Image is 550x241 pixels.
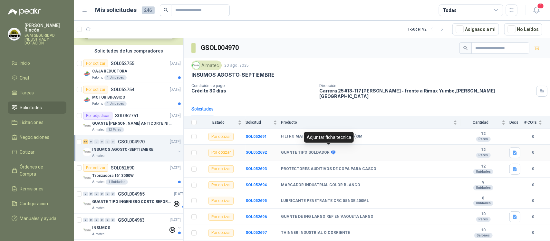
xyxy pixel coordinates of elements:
div: 0 [83,192,88,196]
p: Almatec [92,127,104,132]
a: Configuración [8,198,66,210]
b: 0 [524,182,542,188]
p: Almatec [92,206,104,211]
a: Remisiones [8,183,66,195]
button: No Leídos [504,23,542,35]
div: 0 [94,218,99,222]
img: Company Logo [83,122,91,130]
b: 12 [461,148,506,153]
img: Company Logo [83,200,91,208]
th: # COTs [524,116,550,129]
div: Por cotizar [208,181,234,189]
div: Unidades [473,185,493,190]
div: Por cotizar [208,213,234,221]
th: Producto [281,116,461,129]
b: SOL052692 [246,150,267,155]
div: Por cotizar [83,164,108,172]
p: GSOL004965 [118,192,145,196]
div: 15 [83,140,88,144]
p: 20 ago, 2025 [224,63,249,69]
b: MARCADOR INDUSTRIAL COLOR BLANCO [281,183,360,188]
div: 0 [111,192,115,196]
img: Company Logo [83,96,91,104]
b: FILTRO MAT PARTICULADO (P100-2097)3M [281,134,362,139]
p: GSOL004970 [118,140,145,144]
a: 0 0 0 0 0 0 GSOL004965[DATE] Company LogoGUANTE TIPO INGENIERO CORTO REFORZADOAlmatec [83,190,186,211]
b: 10 [461,212,506,217]
p: BGM SEGURIDAD INDUSTRIAL Y DOTACIÓN [24,34,66,45]
div: Por cotizar [208,165,234,173]
p: Patojito [92,101,103,106]
img: Company Logo [83,227,91,234]
p: SOL052754 [111,87,134,92]
img: Company Logo [83,148,91,156]
div: 0 [89,140,93,144]
div: 0 [100,218,104,222]
p: Patojito [92,75,103,80]
a: Licitaciones [8,116,66,129]
button: Asignado a mi [452,23,499,35]
p: [DATE] [174,191,185,197]
p: MOTOR BIFASICO [92,94,125,101]
p: Crédito 30 días [191,88,314,93]
div: Almatec [191,61,222,70]
div: Pares [476,153,491,158]
a: Inicio [8,57,66,69]
p: Almatec [92,153,104,159]
b: 9 [461,180,506,185]
img: Company Logo [83,70,91,78]
b: 0 [524,230,542,236]
img: Logo peakr [8,8,41,15]
span: Solicitudes [20,104,42,111]
b: SOL052697 [246,230,267,235]
a: Negociaciones [8,131,66,143]
span: # COTs [524,120,537,125]
div: 0 [83,218,88,222]
div: 12 Pares [106,127,124,132]
a: Por cotizarSOL052690[DATE] Company LogoTronzadora 16” 3000WAlmatec1 Unidades [74,161,183,188]
b: 0 [524,166,542,172]
div: Por cotizar [208,133,234,140]
span: Chat [20,74,30,82]
b: LUBRICANTE PENETRANTE CRC 556 DE 400ML [281,198,369,204]
p: Condición de pago [191,83,314,88]
b: SOL052691 [246,134,267,139]
th: Solicitud [246,116,281,129]
div: Unidades [473,169,493,174]
p: Dirección [319,83,534,88]
a: Tareas [8,87,66,99]
div: 1 Unidades [104,101,127,106]
b: SOL052696 [246,215,267,219]
p: [DATE] [170,61,181,67]
div: 0 [111,140,115,144]
span: Negociaciones [20,134,50,141]
a: SOL052693 [246,167,267,171]
b: GUANTE DE ING LARGO REF EN VAQUETA LARGO [281,214,373,219]
span: Remisiones [20,185,44,192]
a: Por cotizarSOL052755[DATE] Company LogoCAJA REDUCTORAPatojito1 Unidades [74,57,183,83]
b: GUANTE TIPO SOLDADOR [281,150,330,155]
p: Tronzadora 16” 3000W [92,173,134,179]
b: 12 [461,131,506,137]
p: [DATE] [170,217,181,223]
th: Docs [509,116,524,129]
span: Órdenes de Compra [20,163,60,178]
b: 10 [461,228,506,233]
span: Inicio [20,60,30,67]
p: [DATE] [170,139,181,145]
p: SOL052690 [111,166,134,170]
span: search [164,8,168,12]
div: Por adjudicar [83,112,112,120]
a: 15 0 0 0 0 0 GSOL004970[DATE] Company LogoINSUMOS AGOSTO-SEPTIEMBREAlmatec [83,138,182,159]
a: SOL052695 [246,198,267,203]
div: Por cotizar [208,229,234,237]
div: 0 [111,218,115,222]
div: 0 [89,218,93,222]
a: SOL052694 [246,183,267,187]
span: Tareas [20,89,34,96]
a: Órdenes de Compra [8,161,66,180]
span: Solicitud [246,120,272,125]
span: Manuales y ayuda [20,215,57,222]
